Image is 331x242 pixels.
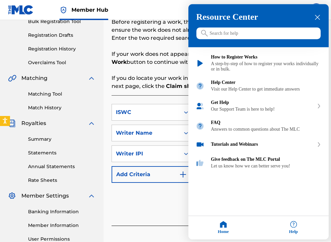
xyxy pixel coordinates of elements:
div: Help [259,216,329,240]
div: Answers to common questions about The MLC [211,127,321,132]
div: FAQ [211,120,321,126]
div: Our Support Team is here to help! [211,107,314,112]
div: A step-by-step of how to register your works individually or in bulk. [211,62,321,72]
div: Give feedback on The MLC Portal [188,153,329,173]
div: entering resource center home [188,47,329,173]
div: Let us know how we can better serve you! [211,164,321,169]
h3: Resource Center [196,12,321,22]
img: module icon [196,159,204,167]
img: module icon [196,102,204,111]
div: Resource center home modules [188,47,329,173]
svg: expand [317,104,321,109]
div: Home [188,216,259,240]
div: close resource center [314,14,321,21]
div: Give feedback on The MLC Portal [211,157,321,162]
div: Tutorials and Webinars [211,142,314,147]
div: Visit our Help Center to get immediate answers [211,87,321,92]
img: module icon [196,59,204,68]
input: Search for help [196,28,321,39]
img: module icon [196,82,204,91]
div: Get Help [188,96,329,116]
div: Help Center [188,76,329,96]
svg: icon [201,30,208,37]
img: module icon [196,122,204,131]
svg: expand [317,142,321,147]
div: Get Help [211,100,314,106]
div: Help Center [211,80,321,86]
img: module icon [196,140,204,149]
div: How to Register Works [188,51,329,76]
div: Tutorials and Webinars [188,136,329,153]
div: FAQ [188,116,329,136]
div: How to Register Works [211,55,321,60]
